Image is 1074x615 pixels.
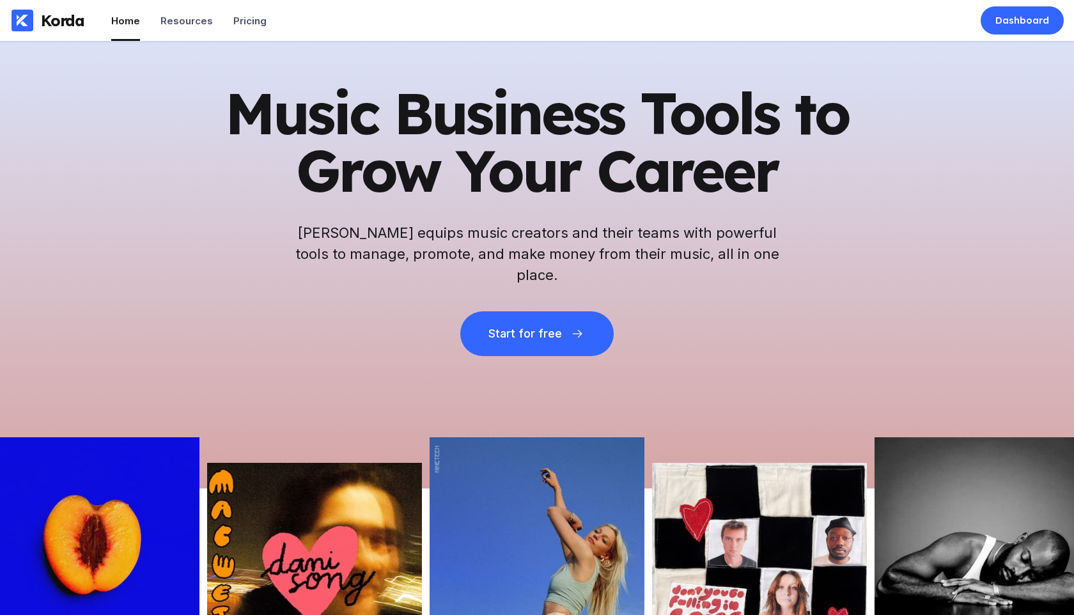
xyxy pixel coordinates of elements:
div: Pricing [233,15,267,27]
div: Korda [41,11,84,30]
h1: Music Business Tools to Grow Your Career [224,84,850,199]
button: Start for free [460,311,614,356]
h2: [PERSON_NAME] equips music creators and their teams with powerful tools to manage, promote, and m... [294,222,780,286]
div: Start for free [488,327,561,340]
div: Home [111,15,140,27]
div: Dashboard [995,14,1049,27]
div: Resources [160,15,213,27]
a: Dashboard [981,6,1064,35]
